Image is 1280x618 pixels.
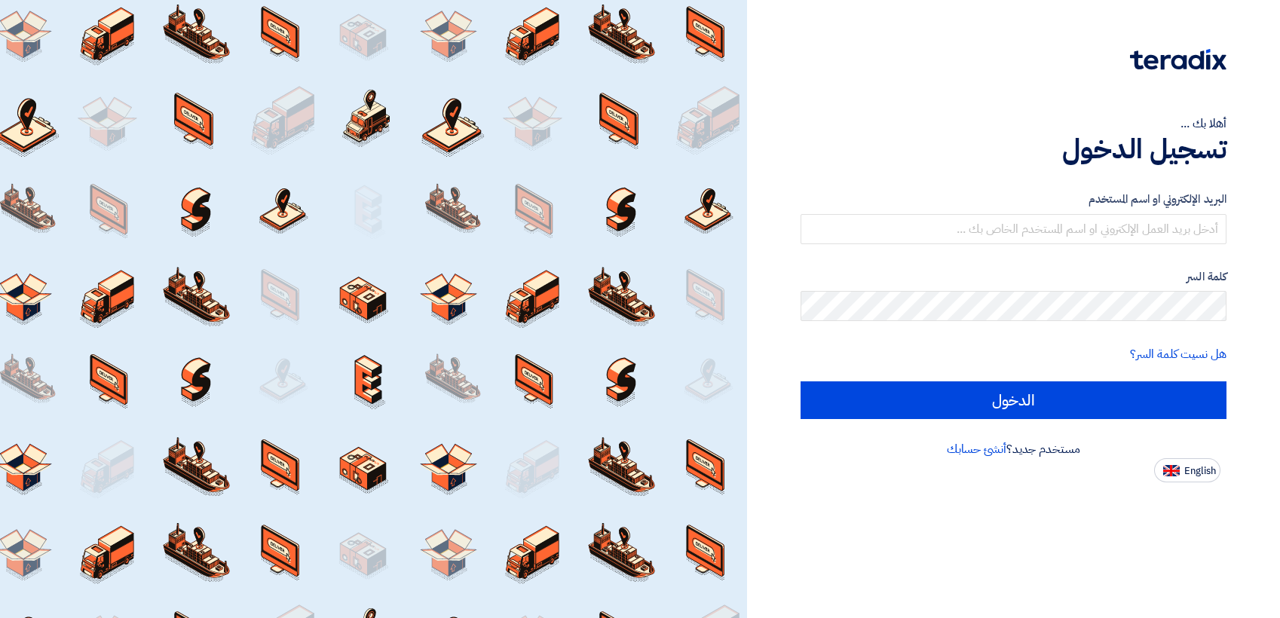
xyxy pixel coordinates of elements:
div: أهلا بك ... [801,115,1227,133]
div: مستخدم جديد؟ [801,440,1227,458]
label: البريد الإلكتروني او اسم المستخدم [801,191,1227,208]
span: English [1184,466,1216,476]
button: English [1154,458,1220,482]
input: أدخل بريد العمل الإلكتروني او اسم المستخدم الخاص بك ... [801,214,1227,244]
a: هل نسيت كلمة السر؟ [1130,345,1226,363]
label: كلمة السر [801,268,1227,286]
input: الدخول [801,381,1227,419]
h1: تسجيل الدخول [801,133,1227,166]
img: Teradix logo [1130,49,1226,70]
a: أنشئ حسابك [947,440,1006,458]
img: en-US.png [1163,465,1180,476]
